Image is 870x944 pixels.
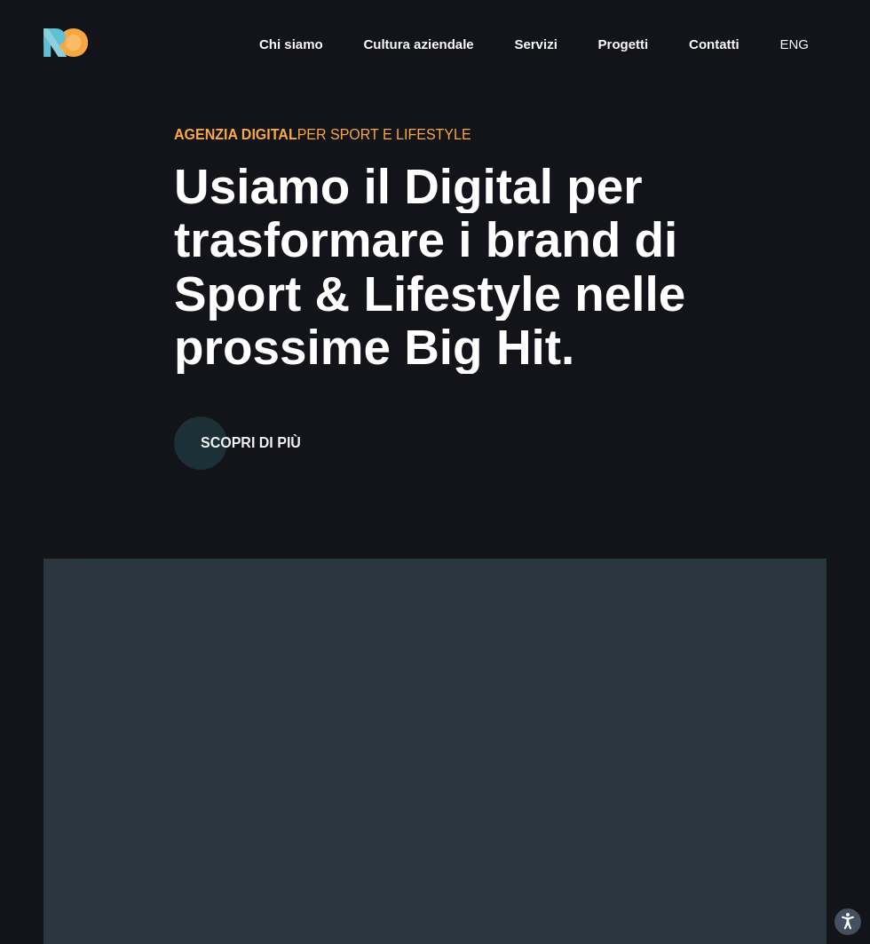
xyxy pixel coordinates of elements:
a: Chi siamo [257,35,325,55]
div: Usiamo il Digital per [174,160,696,213]
div: per Sport e Lifestyle [174,124,696,146]
a: Progetti [597,35,651,55]
a: Servizi [512,35,558,55]
a: Cultura aziendale [361,35,475,55]
a: Scopri di più [174,395,328,470]
a: Contatti [687,35,741,55]
button: Scopri di più [174,416,328,470]
span: Agenzia Digital [174,127,297,142]
div: Sport & Lifestyle nelle [174,267,696,321]
img: Ride On Agency Logo [43,28,88,57]
div: trasformare i brand di [174,213,696,266]
a: eng [778,35,811,55]
div: prossime Big Hit. [174,321,696,374]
